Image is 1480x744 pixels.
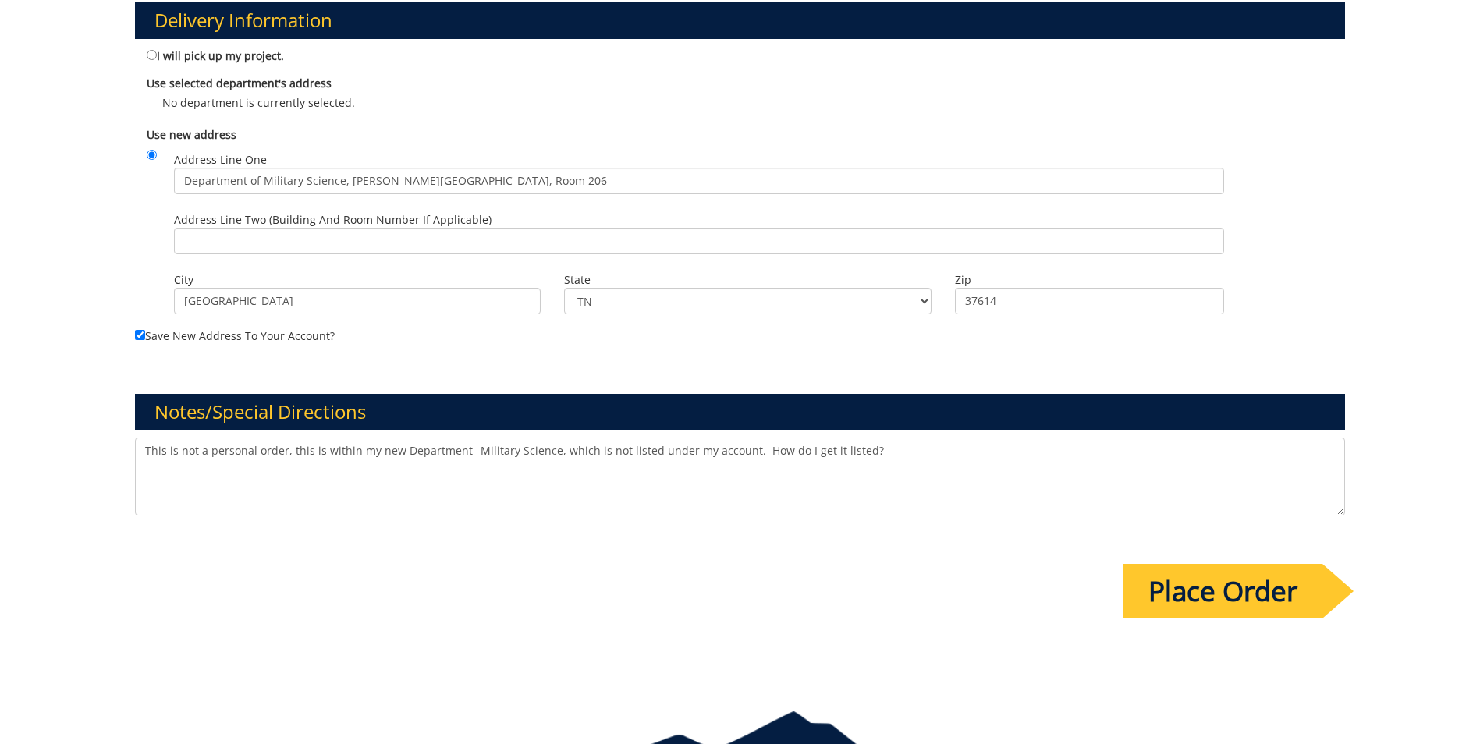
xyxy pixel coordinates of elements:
[147,50,157,60] input: I will pick up my project.
[1123,564,1322,618] input: Place Order
[174,212,1224,254] label: Address Line Two (Building and Room Number if applicable)
[955,288,1224,314] input: Zip
[147,127,236,142] b: Use new address
[174,228,1224,254] input: Address Line Two (Building and Room Number if applicable)
[135,330,145,340] input: Save new address to your account?
[955,272,1224,288] label: Zip
[135,2,1345,38] h3: Delivery Information
[135,394,1345,430] h3: Notes/Special Directions
[147,95,1333,111] p: No department is currently selected.
[174,272,541,288] label: City
[174,152,1224,194] label: Address Line One
[147,47,284,64] label: I will pick up my project.
[564,272,931,288] label: State
[147,76,332,90] b: Use selected department's address
[174,168,1224,194] input: Address Line One
[174,288,541,314] input: City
